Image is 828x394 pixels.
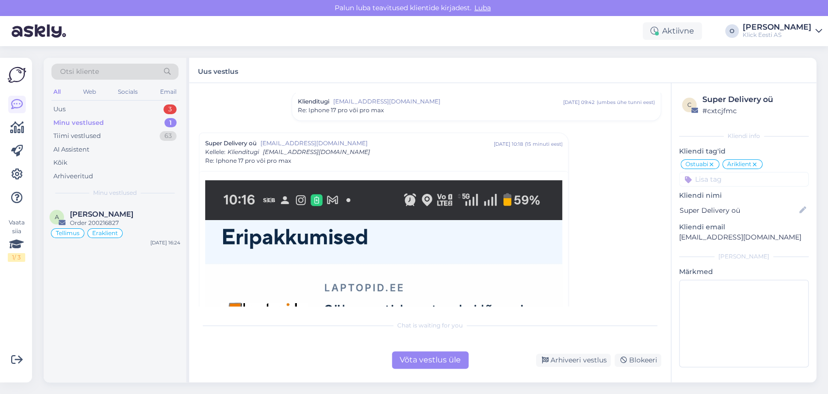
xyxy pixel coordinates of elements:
span: Otsi kliente [60,67,99,77]
span: Kellele : [205,148,226,155]
span: [EMAIL_ADDRESS][DOMAIN_NAME] [260,139,493,148]
div: ( umbes ühe tunni eest ) [597,99,655,106]
div: 63 [160,131,177,141]
span: [EMAIL_ADDRESS][DOMAIN_NAME] [333,97,563,106]
span: Minu vestlused [93,188,137,197]
span: c [687,101,692,108]
span: Eraklient [92,230,118,236]
div: Uus [53,104,65,114]
div: 1 [164,118,177,128]
span: [EMAIL_ADDRESS][DOMAIN_NAME] [263,148,370,155]
div: Order 200216827 [70,219,180,227]
div: [PERSON_NAME] [743,23,812,31]
span: Klienditugi [298,97,329,106]
a: [PERSON_NAME]Klick Eesti AS [743,23,822,39]
div: Kõik [53,158,67,168]
div: Arhiveeri vestlus [536,354,611,367]
span: Super Delivery oü [205,139,257,148]
span: Anton Bednarzh [70,210,133,219]
div: ( 15 minuti eest ) [524,140,562,148]
div: All [51,86,63,98]
div: [PERSON_NAME] [679,252,809,261]
div: Socials [116,86,140,98]
div: [DATE] 09:42 [563,99,595,106]
div: Võta vestlus üle [392,351,469,369]
div: AI Assistent [53,145,89,154]
div: Minu vestlused [53,118,104,128]
div: Super Delivery oü [702,94,806,105]
span: Ostuabi [685,161,708,167]
label: Uus vestlus [198,64,238,77]
div: Blokeeri [615,354,661,367]
div: Tiimi vestlused [53,131,101,141]
div: 1 / 3 [8,253,25,262]
span: Tellimus [56,230,80,236]
input: Lisa nimi [680,205,797,216]
div: O [725,24,739,38]
img: Askly Logo [8,66,26,84]
div: Aktiivne [643,22,702,40]
div: Email [158,86,179,98]
div: 3 [163,104,177,114]
div: [DATE] 16:24 [150,239,180,246]
div: Vaata siia [8,218,25,262]
span: Klienditugi [227,148,259,155]
p: Kliendi nimi [679,190,809,201]
input: Lisa tag [679,172,809,187]
div: Web [81,86,98,98]
p: Kliendi tag'id [679,146,809,156]
p: Kliendi email [679,222,809,232]
div: Kliendi info [679,132,809,140]
span: A [55,213,59,221]
span: Re: Iphone 17 pro või pro max [205,156,291,165]
div: Klick Eesti AS [743,31,812,39]
div: Arhiveeritud [53,171,93,181]
span: Re: Iphone 17 pro või pro max [298,106,384,115]
p: Märkmed [679,267,809,277]
span: Äriklient [727,161,751,167]
span: Luba [471,3,494,12]
div: # cxtcjfmc [702,105,806,116]
div: [DATE] 10:18 [493,140,522,148]
p: [EMAIL_ADDRESS][DOMAIN_NAME] [679,232,809,242]
div: Chat is waiting for you [199,321,661,330]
